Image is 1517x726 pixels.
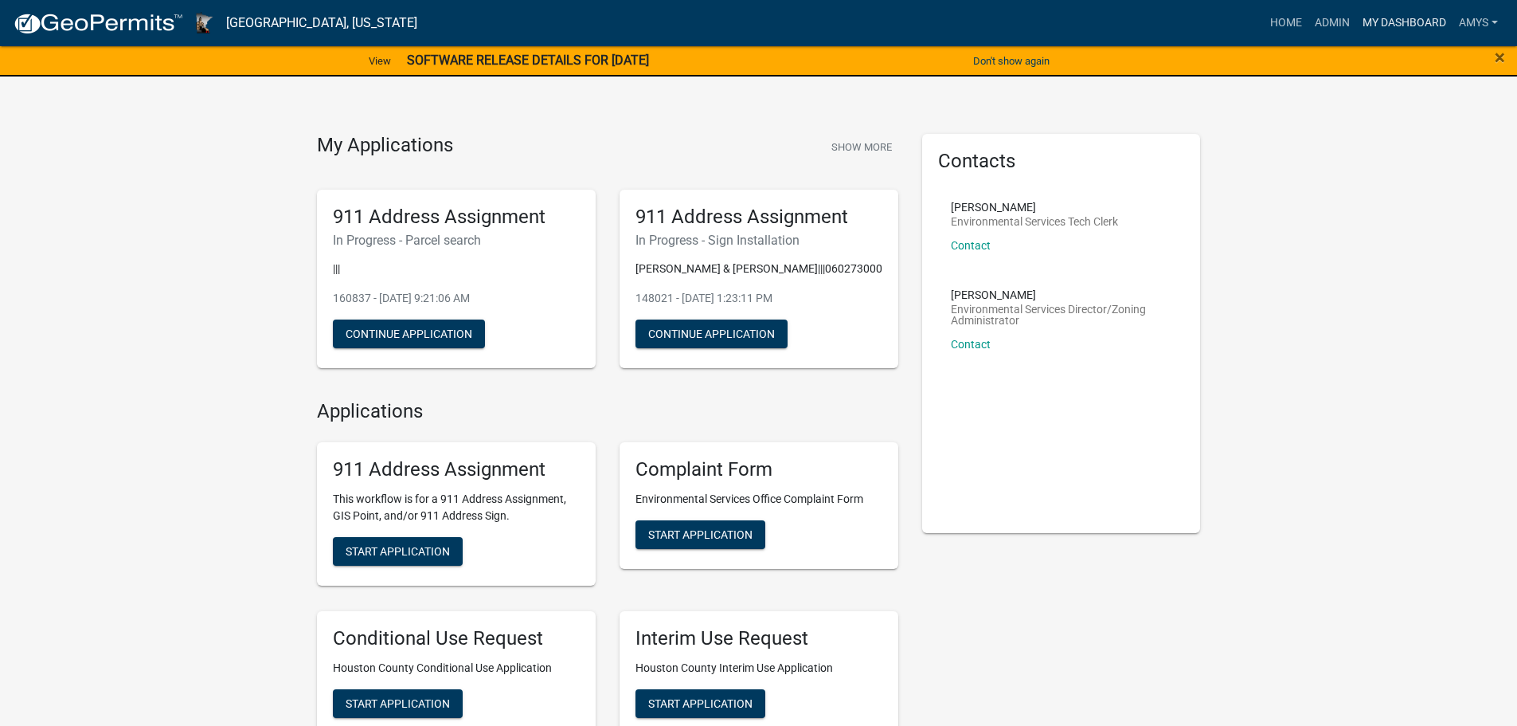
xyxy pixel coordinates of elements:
[362,48,397,74] a: View
[825,134,898,160] button: Show More
[333,660,580,677] p: Houston County Conditional Use Application
[333,627,580,650] h5: Conditional Use Request
[635,627,882,650] h5: Interim Use Request
[967,48,1056,74] button: Don't show again
[346,697,450,709] span: Start Application
[333,290,580,307] p: 160837 - [DATE] 9:21:06 AM
[635,689,765,718] button: Start Application
[1308,8,1356,38] a: Admin
[635,206,882,229] h5: 911 Address Assignment
[951,202,1118,213] p: [PERSON_NAME]
[951,289,1172,300] p: [PERSON_NAME]
[226,10,417,37] a: [GEOGRAPHIC_DATA], [US_STATE]
[333,458,580,481] h5: 911 Address Assignment
[938,150,1185,173] h5: Contacts
[1452,8,1504,38] a: AmyS
[951,239,991,252] a: Contact
[333,206,580,229] h5: 911 Address Assignment
[333,689,463,718] button: Start Application
[333,261,580,277] p: |||
[635,290,882,307] p: 148021 - [DATE] 1:23:11 PM
[196,12,213,33] img: Houston County, Minnesota
[333,320,485,348] button: Continue Application
[635,233,882,248] h6: In Progress - Sign Installation
[346,545,450,558] span: Start Application
[635,660,882,677] p: Houston County Interim Use Application
[1356,8,1452,38] a: My Dashboard
[648,697,753,709] span: Start Application
[1264,8,1308,38] a: Home
[951,304,1172,326] p: Environmental Services Director/Zoning Administrator
[1495,48,1505,67] button: Close
[635,261,882,277] p: [PERSON_NAME] & [PERSON_NAME]|||060273000
[648,528,753,541] span: Start Application
[635,320,788,348] button: Continue Application
[635,491,882,508] p: Environmental Services Office Complaint Form
[407,53,649,68] strong: SOFTWARE RELEASE DETAILS FOR [DATE]
[1495,46,1505,69] span: ×
[635,520,765,549] button: Start Application
[333,491,580,524] p: This workflow is for a 911 Address Assignment, GIS Point, and/or 911 Address Sign.
[317,400,898,423] h4: Applications
[951,338,991,351] a: Contact
[333,537,463,566] button: Start Application
[333,233,580,248] h6: In Progress - Parcel search
[951,216,1118,227] p: Environmental Services Tech Clerk
[635,458,882,481] h5: Complaint Form
[317,134,453,158] h4: My Applications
